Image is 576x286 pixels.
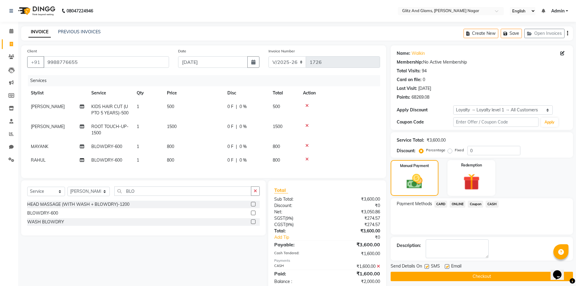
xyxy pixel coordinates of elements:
[427,137,446,143] div: ₹3,600.00
[461,163,482,168] label: Redemption
[327,263,385,270] div: ₹1,600.00
[31,144,48,149] span: MAYANK
[273,157,280,163] span: 800
[391,263,422,271] span: Send Details On
[412,50,425,57] a: Walkin
[337,234,385,241] div: ₹0
[397,119,454,125] div: Coupon Code
[274,215,285,221] span: SGST
[88,86,133,100] th: Service
[287,222,292,227] span: 9%
[270,234,337,241] a: Add Tip
[227,143,233,150] span: 0 F
[397,107,454,113] div: Apply Discount
[431,263,440,271] span: SMS
[551,262,570,280] iframe: chat widget
[236,104,237,110] span: |
[27,201,129,208] div: HEAD MASSAGE (WITH WASH + BLOWDRY)-1200
[273,124,282,129] span: 1500
[458,172,485,192] img: _gift.svg
[464,29,498,38] button: Create New
[27,210,58,216] div: BLOWDRY-600
[397,77,421,83] div: Card on file:
[273,104,280,109] span: 500
[270,196,327,202] div: Sub Total:
[327,278,385,285] div: ₹2,000.00
[286,216,292,221] span: 9%
[137,124,139,129] span: 1
[91,157,122,163] span: BLOWDRY-600
[397,137,424,143] div: Service Total:
[236,143,237,150] span: |
[274,187,288,193] span: Total
[391,272,573,281] button: Checkout
[227,123,233,130] span: 0 F
[137,104,139,109] span: 1
[270,209,327,215] div: Net:
[58,29,101,35] a: PREVIOUS INVOICES
[299,86,380,100] th: Action
[91,144,122,149] span: BLOWDRY-600
[167,157,174,163] span: 800
[422,68,427,74] div: 94
[270,215,327,222] div: ( )
[397,201,432,207] span: Payment Methods
[501,29,522,38] button: Save
[239,143,247,150] span: 0 %
[133,86,163,100] th: Qty
[239,104,247,110] span: 0 %
[400,163,429,169] label: Manual Payment
[274,222,285,227] span: CGST
[31,124,65,129] span: [PERSON_NAME]
[270,228,327,234] div: Total:
[486,201,499,208] span: CASH
[468,201,483,208] span: Coupon
[397,50,410,57] div: Name:
[453,117,539,127] input: Enter Offer / Coupon Code
[397,68,421,74] div: Total Visits:
[67,2,93,19] b: 08047224946
[137,157,139,163] span: 1
[450,201,465,208] span: ONLINE
[274,258,380,263] div: Payments
[28,75,385,86] div: Services
[434,201,447,208] span: CARD
[327,222,385,228] div: ₹274.57
[114,186,252,196] input: Search or Scan
[27,86,88,100] th: Stylist
[27,219,64,225] div: WASH BLOWDRY
[455,147,464,153] label: Fixed
[327,209,385,215] div: ₹3,050.86
[270,263,327,270] div: CASH
[91,104,129,116] span: KIDS HAIR CUT (UPTO 5 YEARS)-500
[412,94,429,100] div: 68269.08
[167,124,177,129] span: 1500
[270,278,327,285] div: Balance :
[227,157,233,163] span: 0 F
[327,251,385,257] div: ₹1,600.00
[28,27,51,38] a: INVOICE
[541,118,558,127] button: Apply
[327,215,385,222] div: ₹274.57
[239,123,247,130] span: 0 %
[397,59,423,65] div: Membership:
[397,242,421,249] div: Description:
[163,86,224,100] th: Price
[418,85,431,92] div: [DATE]
[91,124,129,136] span: ROOT TOUCH-UP-1500
[270,202,327,209] div: Discount:
[239,157,247,163] span: 0 %
[270,241,327,248] div: Payable:
[397,148,415,154] div: Discount:
[268,48,295,54] label: Invoice Number
[327,202,385,209] div: ₹0
[327,241,385,248] div: ₹3,600.00
[167,104,174,109] span: 500
[178,48,186,54] label: Date
[27,56,44,68] button: +91
[327,270,385,277] div: ₹1,600.00
[44,56,169,68] input: Search by Name/Mobile/Email/Code
[426,147,445,153] label: Percentage
[236,123,237,130] span: |
[327,196,385,202] div: ₹3,600.00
